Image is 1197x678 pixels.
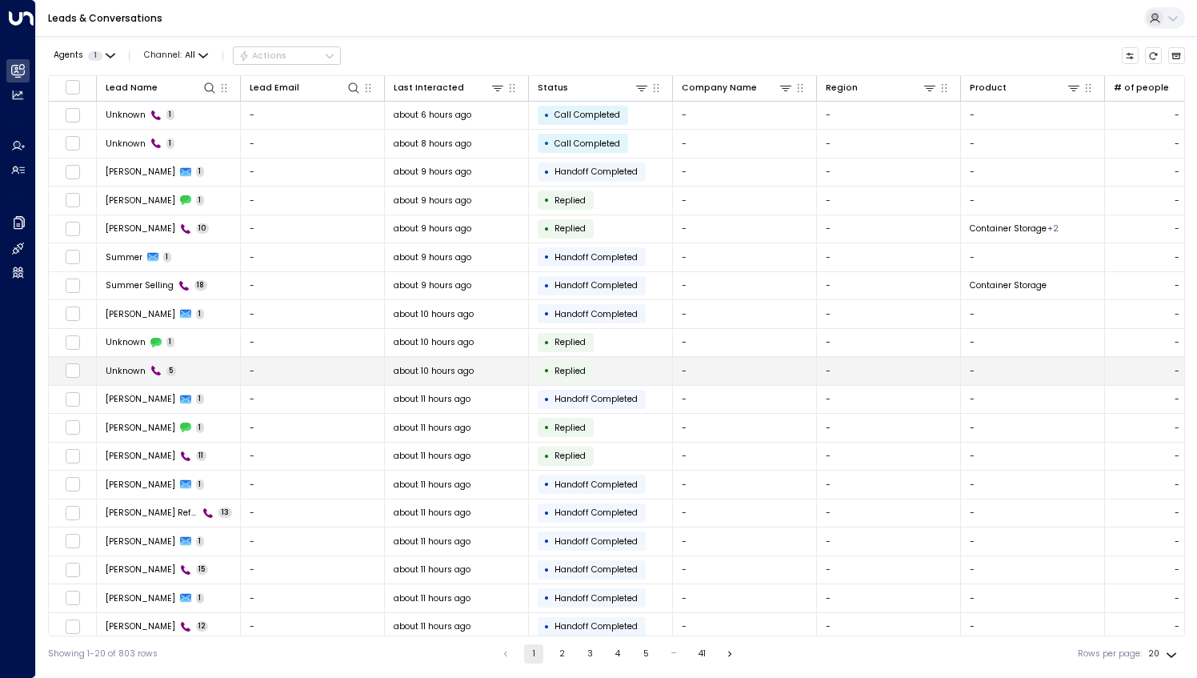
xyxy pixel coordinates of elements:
[394,620,470,632] span: about 11 hours ago
[394,536,470,548] span: about 11 hours ago
[1175,109,1179,121] div: -
[673,471,817,499] td: -
[673,443,817,471] td: -
[544,332,550,353] div: •
[218,507,232,518] span: 13
[554,620,638,632] span: Handoff Completed
[817,471,961,499] td: -
[106,422,175,434] span: Deena Zimna
[673,499,817,528] td: -
[682,80,794,95] div: Company Name
[394,195,471,207] span: about 9 hours ago
[1175,308,1179,320] div: -
[166,138,175,149] span: 1
[241,272,385,300] td: -
[241,130,385,158] td: -
[65,477,80,492] span: Toggle select row
[48,11,162,25] a: Leads & Conversations
[1175,336,1179,348] div: -
[544,474,550,495] div: •
[554,479,638,491] span: Handoff Completed
[241,329,385,357] td: -
[394,507,470,519] span: about 11 hours ago
[106,223,175,235] span: Vladislav Drezov
[544,560,550,580] div: •
[241,300,385,328] td: -
[817,102,961,130] td: -
[196,479,205,490] span: 1
[1175,138,1179,150] div: -
[394,365,474,377] span: about 10 hours ago
[817,443,961,471] td: -
[1175,536,1179,548] div: -
[554,336,586,348] span: Replied
[106,195,175,207] span: Vladislav Drezov
[65,448,80,463] span: Toggle select row
[139,47,213,64] button: Channel:All
[233,46,341,66] button: Actions
[196,195,205,206] span: 1
[233,46,341,66] div: Button group with a nested menu
[394,81,464,95] div: Last Interacted
[495,644,740,664] nav: pagination navigation
[139,47,213,64] span: Channel:
[720,644,739,664] button: Go to next page
[817,584,961,612] td: -
[250,81,299,95] div: Lead Email
[538,80,650,95] div: Status
[65,307,80,322] span: Toggle select row
[394,450,470,462] span: about 11 hours ago
[394,564,470,576] span: about 11 hours ago
[394,80,506,95] div: Last Interacted
[554,564,638,576] span: Handoff Completed
[196,536,205,547] span: 1
[394,422,470,434] span: about 11 hours ago
[106,308,175,320] span: John Doe
[394,223,471,235] span: about 9 hours ago
[554,365,586,377] span: Replied
[1175,507,1179,519] div: -
[394,479,470,491] span: about 11 hours ago
[544,588,550,608] div: •
[673,556,817,584] td: -
[673,300,817,328] td: -
[88,51,102,61] span: 1
[394,251,471,263] span: about 9 hours ago
[554,450,586,462] span: Replied
[394,138,471,150] span: about 8 hours ago
[241,386,385,414] td: -
[544,503,550,524] div: •
[196,621,209,632] span: 12
[196,564,209,575] span: 15
[826,80,938,95] div: Region
[817,130,961,158] td: -
[961,300,1105,328] td: -
[1175,564,1179,576] div: -
[241,613,385,641] td: -
[106,507,198,519] span: Duncan Refhold
[817,272,961,300] td: -
[241,414,385,442] td: -
[554,422,586,434] span: Replied
[394,109,471,121] span: about 6 hours ago
[106,80,218,95] div: Lead Name
[241,584,385,612] td: -
[1175,279,1179,291] div: -
[961,243,1105,271] td: -
[544,133,550,154] div: •
[185,50,195,60] span: All
[250,80,362,95] div: Lead Email
[106,536,175,548] span: Peter
[544,303,550,324] div: •
[1175,479,1179,491] div: -
[241,158,385,187] td: -
[394,279,471,291] span: about 9 hours ago
[106,138,146,150] span: Unknown
[817,528,961,556] td: -
[817,414,961,442] td: -
[817,329,961,357] td: -
[554,166,638,178] span: Handoff Completed
[817,556,961,584] td: -
[673,243,817,271] td: -
[544,162,550,183] div: •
